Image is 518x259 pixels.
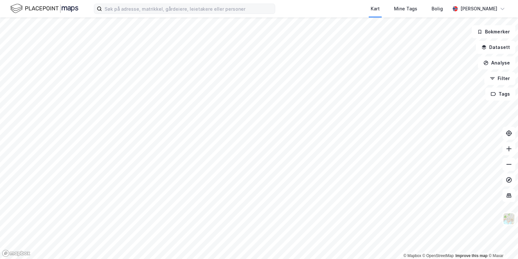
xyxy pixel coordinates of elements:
button: Analyse [478,56,515,69]
img: Z [503,213,515,225]
a: Improve this map [456,253,488,258]
div: Kart [371,5,380,13]
button: Bokmerker [472,25,515,38]
img: logo.f888ab2527a4732fd821a326f86c7f29.svg [10,3,78,14]
input: Søk på adresse, matrikkel, gårdeiere, leietakere eller personer [102,4,275,14]
button: Datasett [476,41,515,54]
a: Mapbox [403,253,421,258]
a: OpenStreetMap [422,253,454,258]
div: Mine Tags [394,5,417,13]
div: [PERSON_NAME] [460,5,497,13]
button: Tags [485,88,515,100]
div: Kontrollprogram for chat [486,228,518,259]
a: Mapbox homepage [2,250,30,257]
button: Filter [484,72,515,85]
div: Bolig [432,5,443,13]
iframe: Chat Widget [486,228,518,259]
